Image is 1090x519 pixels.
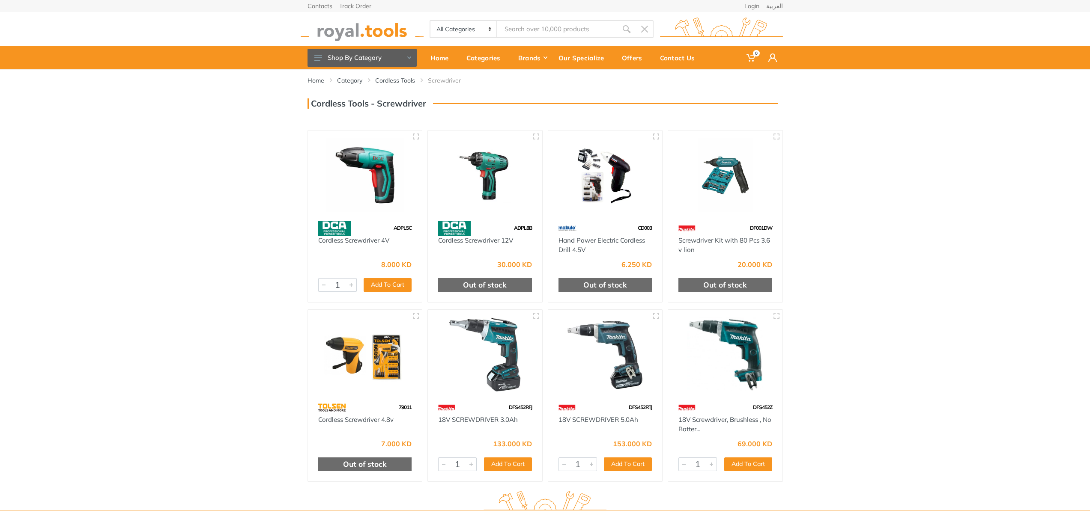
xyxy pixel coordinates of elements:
div: 69.000 KD [738,440,772,447]
img: Royal Tools - 18V SCREWDRIVER 5.0Ah [556,317,655,391]
div: 6.250 KD [621,261,652,268]
a: 0 [741,46,762,69]
div: Out of stock [678,278,772,292]
a: Contact Us [654,46,707,69]
div: Brands [512,49,552,67]
a: Categories [460,46,512,69]
button: Add To Cart [604,457,652,471]
div: Contact Us [654,49,707,67]
img: 42.webp [438,400,455,415]
a: Cordless Screwdriver 12V [438,236,513,244]
a: Our Specialize [552,46,616,69]
span: DFS452RFJ [509,404,532,410]
a: 18V SCREWDRIVER 3.0Ah [438,415,518,424]
div: Offers [616,49,654,67]
input: Site search [497,20,617,38]
div: Our Specialize [552,49,616,67]
a: العربية [766,3,783,9]
a: Contacts [308,3,332,9]
a: 18V Screwdriver, Brushless , No Batter... [678,415,771,433]
img: Royal Tools - Cordless Screwdriver 12V [436,138,535,212]
span: 79011 [399,404,412,410]
span: DFS452RTJ [629,404,652,410]
div: 30.000 KD [497,261,532,268]
a: Track Order [339,3,371,9]
span: DF001DW [750,225,772,231]
span: ADPL5C [394,225,412,231]
img: Royal Tools - Cordless Screwdriver 4V [316,138,415,212]
h3: Cordless Tools - Screwdriver [308,98,426,109]
button: Add To Cart [484,457,532,471]
a: Cordless Screwdriver 4V [318,236,389,244]
select: Category [430,21,498,37]
div: 133.000 KD [493,440,532,447]
img: Royal Tools - Cordless Screwdriver 4.8v [316,317,415,391]
span: CD003 [638,225,652,231]
img: Royal Tools - Screwdriver Kit with 80 Pcs 3.6 v lion [676,138,775,212]
button: Add To Cart [364,278,412,292]
img: 58.webp [318,221,351,236]
a: Hand Power Electric Cordless Drill 4.5V [558,236,645,254]
button: Shop By Category [308,49,417,67]
div: 20.000 KD [738,261,772,268]
img: Royal Tools - 18V Screwdriver, Brushless , No Batteries Included [676,317,775,391]
button: Add To Cart [724,457,772,471]
a: Cordless Screwdriver 4.8v [318,415,394,424]
img: royal.tools Logo [301,18,424,41]
a: 18V SCREWDRIVER 5.0Ah [558,415,638,424]
a: Category [337,76,362,85]
img: 42.webp [678,400,696,415]
img: 42.webp [678,221,696,236]
div: 7.000 KD [381,440,412,447]
a: Screwdriver Kit with 80 Pcs 3.6 v lion [678,236,770,254]
a: Home [308,76,324,85]
img: Royal Tools - Hand Power Electric Cordless Drill 4.5V [556,138,655,212]
nav: breadcrumb [308,76,783,85]
img: 64.webp [318,400,346,415]
div: 8.000 KD [381,261,412,268]
img: royal.tools Logo [660,18,783,41]
li: Screwdriver [428,76,474,85]
div: Out of stock [318,457,412,471]
img: 42.webp [558,400,576,415]
div: Categories [460,49,512,67]
div: Out of stock [438,278,532,292]
div: 153.000 KD [613,440,652,447]
a: Cordless Tools [375,76,415,85]
a: Login [744,3,759,9]
img: 59.webp [558,221,576,236]
div: Home [424,49,460,67]
span: DFS452Z [753,404,772,410]
img: 58.webp [438,221,471,236]
img: Royal Tools - 18V SCREWDRIVER 3.0Ah [436,317,535,391]
div: Out of stock [558,278,652,292]
a: Offers [616,46,654,69]
span: ADPL8B [514,225,532,231]
a: Home [424,46,460,69]
span: 0 [753,50,760,56]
